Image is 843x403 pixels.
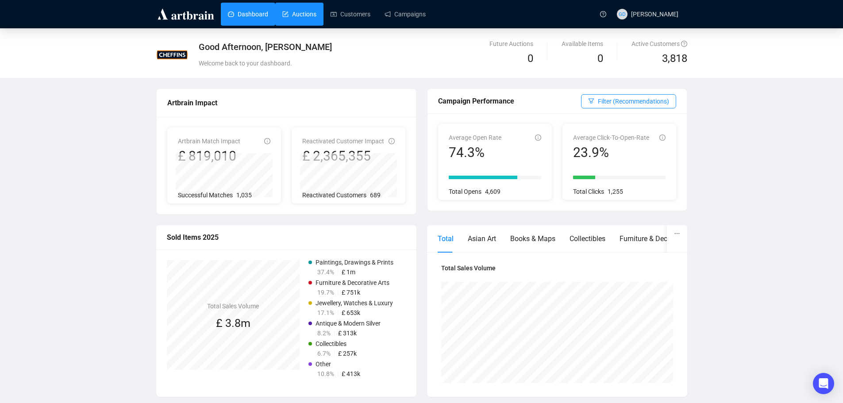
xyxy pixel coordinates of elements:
span: GD [619,10,626,18]
span: Total Clicks [573,188,604,195]
span: question-circle [681,41,687,47]
span: ellipsis [674,230,680,237]
span: info-circle [659,134,666,141]
span: 6.7% [317,350,331,357]
span: Average Open Rate [449,134,501,141]
a: Dashboard [228,3,268,26]
button: Filter (Recommendations) [581,94,676,108]
span: Active Customers [631,40,687,47]
span: £ 257k [338,350,357,357]
span: 10.8% [317,370,334,377]
div: Total [438,233,454,244]
div: Books & Maps [510,233,555,244]
div: £ 819,010 [178,148,240,165]
span: Artbrain Match Impact [178,138,240,145]
span: 1,255 [608,188,623,195]
span: £ 3.8m [216,317,250,330]
span: Total Opens [449,188,481,195]
span: filter [588,98,594,104]
div: Campaign Performance [438,96,581,107]
span: Jewellery, Watches & Luxury [316,299,393,307]
span: info-circle [535,134,541,141]
span: 4,609 [485,188,500,195]
img: logo [156,7,216,21]
span: Other [316,361,331,368]
button: ellipsis [667,225,687,242]
div: Asian Art [468,233,496,244]
span: 8.2% [317,330,331,337]
span: Average Click-To-Open-Rate [573,134,649,141]
div: Available Items [562,39,603,49]
span: Collectibles [316,340,346,347]
span: Successful Matches [178,192,233,199]
div: Artbrain Impact [167,97,405,108]
span: £ 653k [342,309,360,316]
a: Customers [331,3,370,26]
span: Reactivated Customer Impact [302,138,384,145]
span: £ 413k [342,370,360,377]
div: Sold Items 2025 [167,232,406,243]
span: 17.1% [317,309,334,316]
span: £ 751k [342,289,360,296]
div: 23.9% [573,144,649,161]
span: £ 1m [342,269,355,276]
span: info-circle [264,138,270,144]
div: Collectibles [570,233,605,244]
div: Welcome back to your dashboard. [199,58,508,68]
h4: Total Sales Volume [207,301,259,311]
span: 3,818 [662,50,687,67]
div: Furniture & Decorative Arts [620,233,703,244]
span: 0 [597,52,603,65]
span: Furniture & Decorative Arts [316,279,389,286]
a: Auctions [282,3,316,26]
span: £ 313k [338,330,357,337]
div: £ 2,365,355 [302,148,384,165]
span: Reactivated Customers [302,192,366,199]
div: Future Auctions [489,39,533,49]
span: Antique & Modern Silver [316,320,381,327]
span: 689 [370,192,381,199]
img: 600417795cd183000c0fda31.jpg [157,39,188,70]
span: 1,035 [236,192,252,199]
span: 0 [527,52,533,65]
span: Paintings, Drawings & Prints [316,259,393,266]
span: 19.7% [317,289,334,296]
span: Filter (Recommendations) [598,96,669,106]
span: question-circle [600,11,606,17]
a: Campaigns [385,3,426,26]
h4: Total Sales Volume [441,263,673,273]
span: [PERSON_NAME] [631,11,678,18]
span: 37.4% [317,269,334,276]
div: Open Intercom Messenger [813,373,834,394]
span: info-circle [389,138,395,144]
div: Good Afternoon, [PERSON_NAME] [199,41,508,53]
div: 74.3% [449,144,501,161]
